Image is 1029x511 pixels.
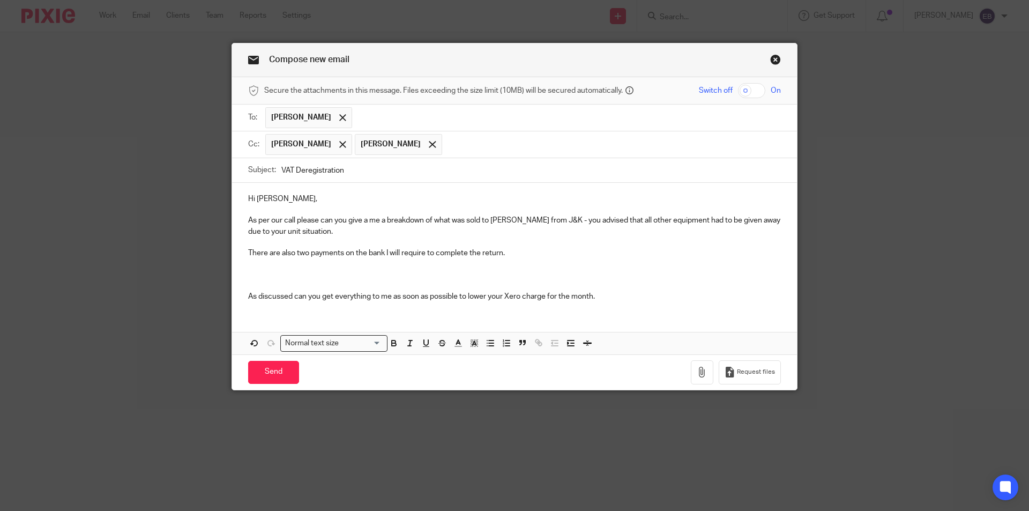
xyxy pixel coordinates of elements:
p: As discussed can you get everything to me as soon as possible to lower your Xero charge for the m... [248,291,781,302]
span: Request files [737,368,775,376]
span: [PERSON_NAME] [271,139,331,150]
a: Close this dialog window [770,54,781,69]
input: Send [248,361,299,384]
p: As per our call please can you give a me a breakdown of what was sold to [PERSON_NAME] from J&K -... [248,215,781,237]
p: There are also two payments on the bank I will require to complete the return. [248,248,781,258]
span: [PERSON_NAME] [361,139,421,150]
span: Compose new email [269,55,349,64]
span: Switch off [699,85,733,96]
div: Search for option [280,335,387,352]
span: Secure the attachments in this message. Files exceeding the size limit (10MB) will be secured aut... [264,85,623,96]
input: Search for option [342,338,381,349]
label: To: [248,112,260,123]
button: Request files [719,360,781,384]
span: [PERSON_NAME] [271,112,331,123]
label: Cc: [248,139,260,150]
p: Hi [PERSON_NAME], [248,194,781,204]
span: Normal text size [283,338,341,349]
label: Subject: [248,165,276,175]
span: On [771,85,781,96]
